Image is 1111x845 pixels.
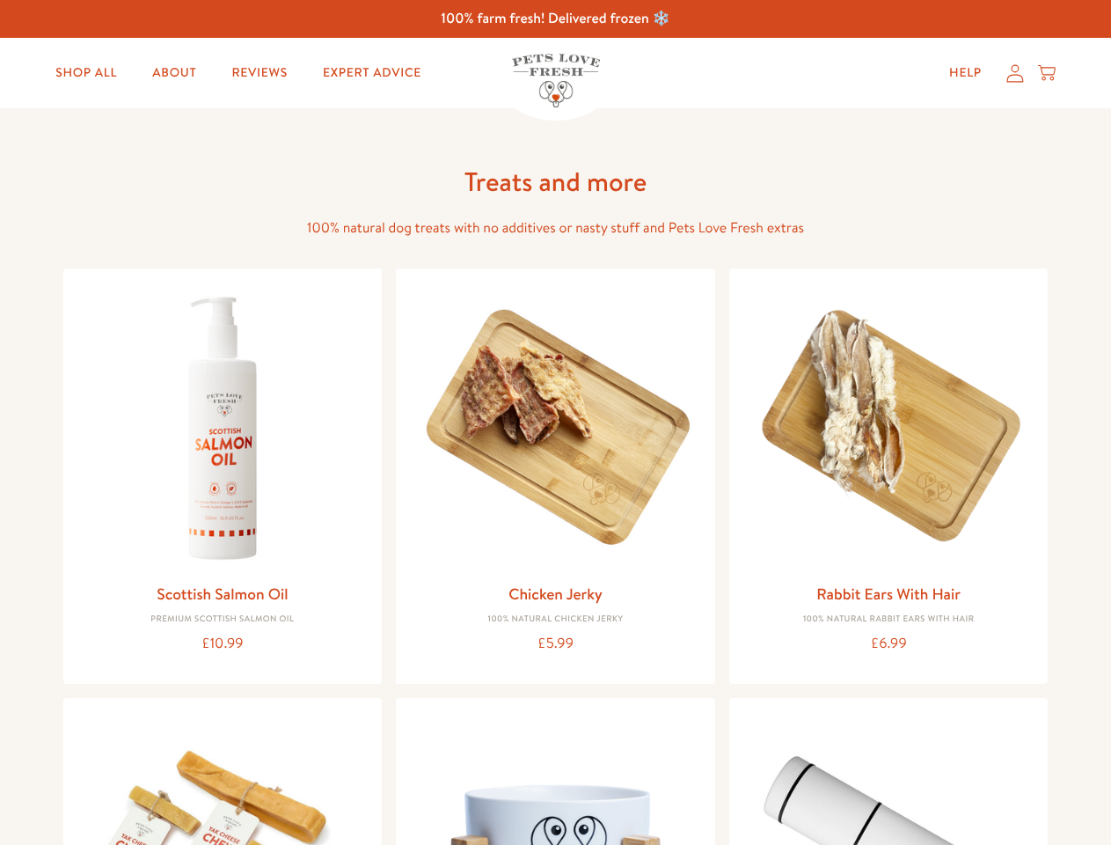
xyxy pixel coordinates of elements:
span: 100% natural dog treats with no additives or nasty stuff and Pets Love Fresh extras [307,218,804,238]
div: £10.99 [77,632,369,656]
a: Shop All [41,55,131,91]
a: Scottish Salmon Oil [157,583,288,605]
a: Expert Advice [309,55,435,91]
div: Premium Scottish Salmon Oil [77,614,369,625]
img: Pets Love Fresh [512,54,600,107]
img: Rabbit Ears With Hair [743,283,1034,574]
a: Help [935,55,996,91]
img: Scottish Salmon Oil [77,283,369,574]
a: Reviews [217,55,301,91]
img: Chicken Jerky [410,283,701,574]
div: 100% Natural Chicken Jerky [410,614,701,625]
div: 100% Natural Rabbit Ears with hair [743,614,1034,625]
div: £5.99 [410,632,701,656]
div: £6.99 [743,632,1034,656]
h1: Treats and more [274,165,837,199]
a: About [138,55,210,91]
a: Rabbit Ears With Hair [816,583,961,605]
a: Chicken Jerky [508,583,603,605]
